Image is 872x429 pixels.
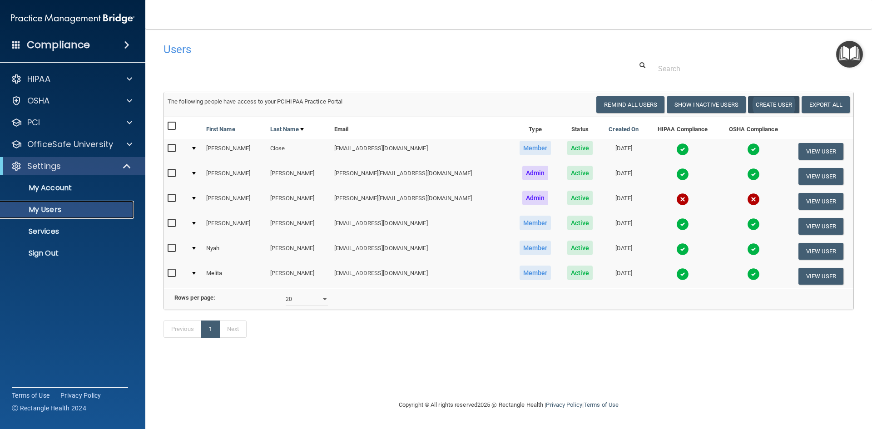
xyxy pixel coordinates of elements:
button: View User [798,268,843,285]
td: [PERSON_NAME] [267,239,331,264]
a: Settings [11,161,132,172]
p: My Users [6,205,130,214]
a: 1 [201,321,220,338]
span: Admin [522,166,549,180]
th: Status [560,117,600,139]
span: Member [520,216,551,230]
td: [EMAIL_ADDRESS][DOMAIN_NAME] [331,139,511,164]
img: cross.ca9f0e7f.svg [747,193,760,206]
button: Create User [748,96,799,113]
th: OSHA Compliance [718,117,788,139]
input: Search [658,60,847,77]
p: HIPAA [27,74,50,84]
a: Created On [609,124,639,135]
td: [DATE] [600,189,647,214]
img: tick.e7d51cea.svg [676,268,689,281]
td: [DATE] [600,264,647,288]
span: Active [567,166,593,180]
a: Terms of Use [12,391,50,400]
span: Active [567,141,593,155]
td: Nyah [203,239,267,264]
td: [PERSON_NAME] [203,164,267,189]
p: OfficeSafe University [27,139,113,150]
p: PCI [27,117,40,128]
img: tick.e7d51cea.svg [747,268,760,281]
button: View User [798,143,843,160]
h4: Compliance [27,39,90,51]
a: PCI [11,117,132,128]
div: Copyright © All rights reserved 2025 @ Rectangle Health | | [343,390,674,419]
th: HIPAA Compliance [647,117,718,139]
button: View User [798,218,843,235]
td: [EMAIL_ADDRESS][DOMAIN_NAME] [331,239,511,264]
span: The following people have access to your PCIHIPAA Practice Portal [168,98,343,105]
a: Next [219,321,247,338]
th: Type [511,117,560,139]
span: Member [520,141,551,155]
p: OSHA [27,95,50,106]
td: [PERSON_NAME] [267,264,331,288]
td: [PERSON_NAME] [267,164,331,189]
img: tick.e7d51cea.svg [747,218,760,231]
a: Export All [802,96,850,113]
td: [DATE] [600,164,647,189]
span: Active [567,191,593,205]
p: Settings [27,161,61,172]
button: View User [798,243,843,260]
a: OSHA [11,95,132,106]
td: [PERSON_NAME] [203,189,267,214]
span: Member [520,241,551,255]
td: [DATE] [600,139,647,164]
span: Active [567,216,593,230]
td: [DATE] [600,239,647,264]
a: Terms of Use [584,401,619,408]
button: View User [798,168,843,185]
span: Active [567,241,593,255]
th: Email [331,117,511,139]
img: tick.e7d51cea.svg [676,168,689,181]
img: cross.ca9f0e7f.svg [676,193,689,206]
img: tick.e7d51cea.svg [747,143,760,156]
a: First Name [206,124,235,135]
td: [DATE] [600,214,647,239]
td: [PERSON_NAME] [267,189,331,214]
img: tick.e7d51cea.svg [747,168,760,181]
span: Active [567,266,593,280]
h4: Users [163,44,560,55]
span: Admin [522,191,549,205]
a: Privacy Policy [60,391,101,400]
td: [EMAIL_ADDRESS][DOMAIN_NAME] [331,264,511,288]
button: View User [798,193,843,210]
button: Open Resource Center [836,41,863,68]
b: Rows per page: [174,294,215,301]
a: Previous [163,321,202,338]
a: OfficeSafe University [11,139,132,150]
button: Show Inactive Users [667,96,746,113]
span: Ⓒ Rectangle Health 2024 [12,404,86,413]
td: [PERSON_NAME] [203,139,267,164]
p: Services [6,227,130,236]
p: Sign Out [6,249,130,258]
img: tick.e7d51cea.svg [676,143,689,156]
td: [EMAIL_ADDRESS][DOMAIN_NAME] [331,214,511,239]
img: tick.e7d51cea.svg [676,243,689,256]
img: tick.e7d51cea.svg [747,243,760,256]
img: tick.e7d51cea.svg [676,218,689,231]
a: Privacy Policy [546,401,582,408]
p: My Account [6,183,130,192]
img: PMB logo [11,10,134,28]
a: HIPAA [11,74,132,84]
button: Remind All Users [596,96,664,113]
td: [PERSON_NAME][EMAIL_ADDRESS][DOMAIN_NAME] [331,189,511,214]
td: [PERSON_NAME][EMAIL_ADDRESS][DOMAIN_NAME] [331,164,511,189]
td: Close [267,139,331,164]
td: [PERSON_NAME] [267,214,331,239]
span: Member [520,266,551,280]
td: [PERSON_NAME] [203,214,267,239]
a: Last Name [270,124,304,135]
td: Melita [203,264,267,288]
